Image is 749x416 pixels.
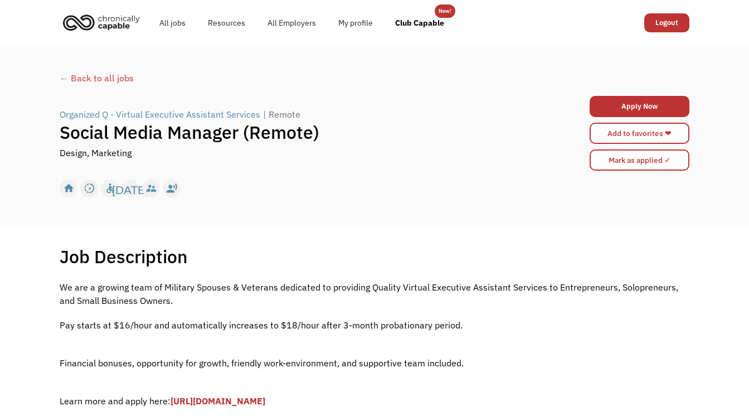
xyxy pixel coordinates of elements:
[104,180,116,197] div: accessible
[63,180,75,197] div: home
[145,180,157,197] div: supervisor_account
[197,5,256,41] a: Resources
[60,71,689,85] a: ← Back to all jobs
[60,10,148,35] a: home
[590,96,689,117] a: Apply Now
[60,108,260,121] div: Organized Q - Virtual Executive Assistant Services
[60,245,188,268] h1: Job Description
[263,108,266,121] div: |
[60,10,143,35] img: Chronically Capable logo
[112,180,148,197] div: [DATE]
[644,13,689,32] a: Logout
[84,180,95,197] div: slow_motion_video
[60,381,689,408] p: ‍ Learn more and apply here:
[60,146,132,159] div: Design, Marketing
[590,149,689,171] input: Mark as applied ✓
[384,5,455,41] a: Club Capable
[166,180,178,197] div: record_voice_over
[327,5,384,41] a: My profile
[171,395,265,407] a: [URL][DOMAIN_NAME]
[60,108,303,121] a: Organized Q - Virtual Executive Assistant Services|Remote
[256,5,327,41] a: All Employers
[148,5,197,41] a: All jobs
[60,318,689,332] p: Pay starts at $16/hour and automatically increases to $18/hour after 3-month probationary period.
[439,4,451,18] div: New!
[60,280,689,307] p: We are a growing team of Military Spouses & Veterans dedicated to providing Quality Virtual Execu...
[590,123,689,144] a: Add to favorites ❤
[60,343,689,370] p: ‍ Financial bonuses, opportunity for growth, friendly work-environment, and supportive team inclu...
[269,108,300,121] div: Remote
[590,147,689,173] form: Mark as applied form
[60,121,532,143] h1: Social Media Manager (Remote)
